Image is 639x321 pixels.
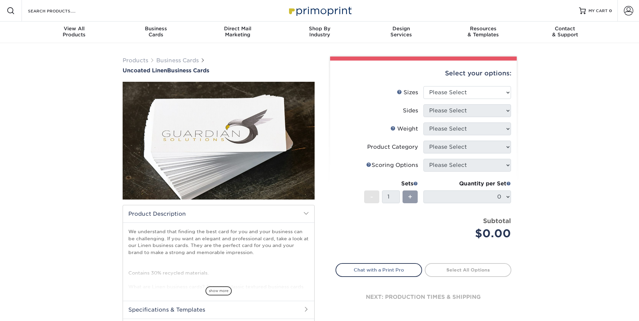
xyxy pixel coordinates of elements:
div: Services [360,26,442,38]
span: MY CART [588,8,608,14]
div: Cards [115,26,197,38]
h2: Specifications & Templates [123,301,314,318]
div: Quantity per Set [423,180,511,188]
span: Contact [524,26,606,32]
a: Shop ByIndustry [279,22,360,43]
h1: Business Cards [123,67,315,74]
a: DesignServices [360,22,442,43]
div: Sets [364,180,418,188]
a: View AllProducts [33,22,115,43]
img: Primoprint [286,3,353,18]
a: Products [123,57,148,64]
a: Contact& Support [524,22,606,43]
div: Scoring Options [366,161,418,169]
div: Products [33,26,115,38]
div: Sides [403,107,418,115]
strong: Subtotal [483,217,511,224]
input: SEARCH PRODUCTS..... [27,7,93,15]
img: Uncoated Linen 01 [123,45,315,237]
div: Marketing [197,26,279,38]
span: Direct Mail [197,26,279,32]
a: BusinessCards [115,22,197,43]
span: Shop By [279,26,360,32]
div: next: production times & shipping [336,277,511,317]
span: Resources [442,26,524,32]
span: show more [205,286,232,295]
div: Product Category [367,143,418,151]
div: Select your options: [336,61,511,86]
div: Industry [279,26,360,38]
div: & Templates [442,26,524,38]
span: 0 [609,8,612,13]
div: & Support [524,26,606,38]
a: Business Cards [156,57,199,64]
span: Uncoated Linen [123,67,167,74]
a: Uncoated LinenBusiness Cards [123,67,315,74]
span: Business [115,26,197,32]
div: Sizes [397,88,418,97]
a: Select All Options [425,263,511,277]
h2: Product Description [123,205,314,222]
a: Direct MailMarketing [197,22,279,43]
span: View All [33,26,115,32]
span: + [408,192,412,202]
div: Weight [390,125,418,133]
a: Resources& Templates [442,22,524,43]
a: Chat with a Print Pro [336,263,422,277]
span: - [370,192,373,202]
div: $0.00 [428,225,511,242]
span: Design [360,26,442,32]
